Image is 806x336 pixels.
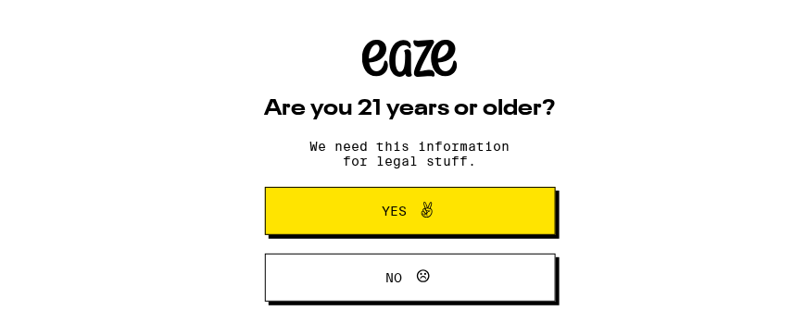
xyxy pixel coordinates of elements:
[265,184,556,232] button: Yes
[382,202,407,215] span: Yes
[295,136,526,166] p: We need this information for legal stuff.
[265,95,556,118] h2: Are you 21 years or older?
[265,251,556,299] button: No
[386,268,403,281] span: No
[11,13,133,28] span: Hi. Need any help?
